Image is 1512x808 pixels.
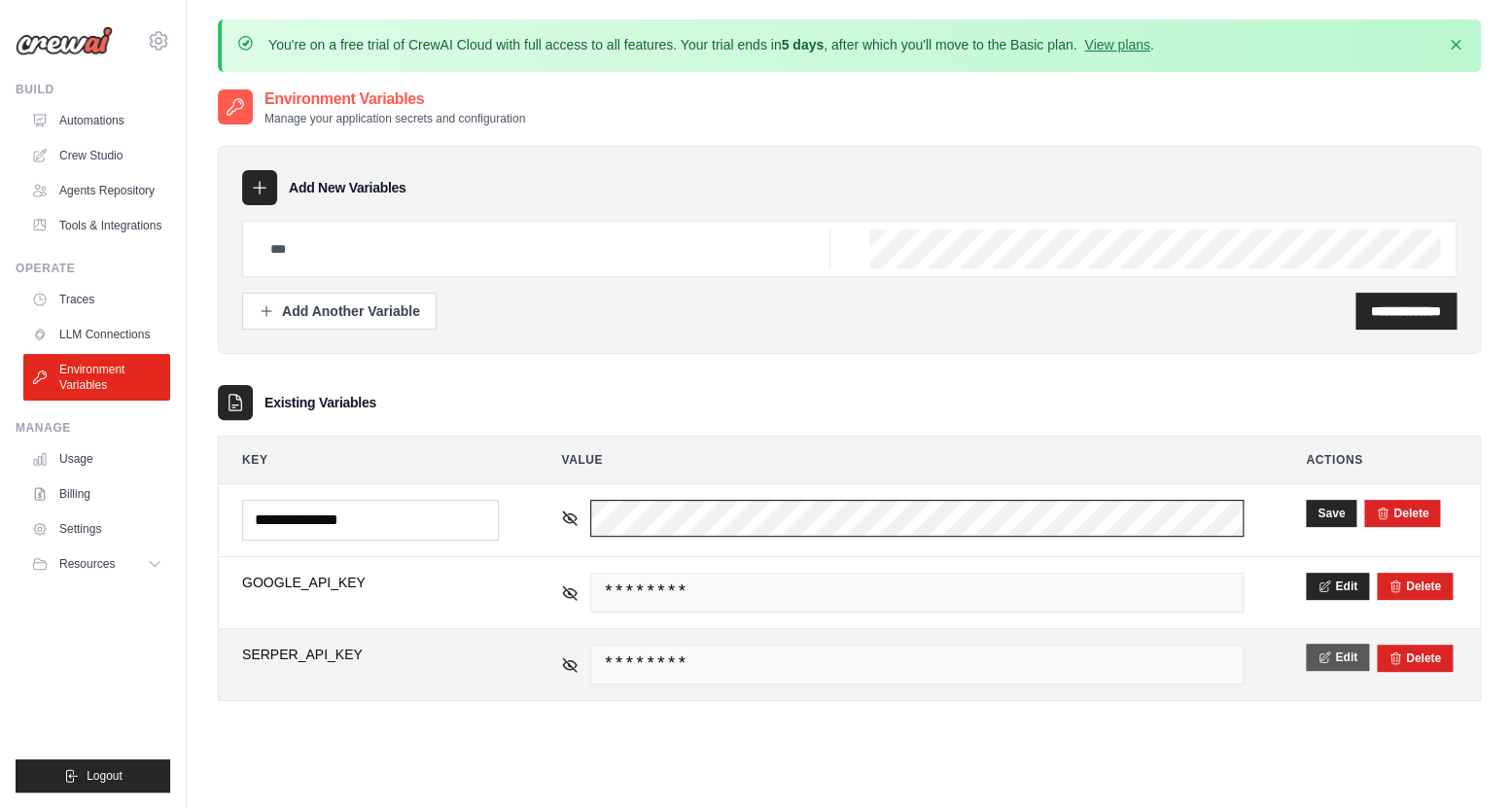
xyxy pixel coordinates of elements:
div: Build [16,82,170,97]
a: LLM Connections [23,319,170,350]
div: Manage [16,420,170,436]
a: Traces [23,284,170,315]
button: Delete [1376,506,1428,521]
a: View plans [1084,37,1149,53]
button: Save [1306,500,1356,527]
span: GOOGLE_API_KEY [242,573,499,592]
img: Logo [16,26,113,55]
button: Delete [1389,650,1441,666]
button: Edit [1306,573,1369,600]
a: Crew Studio [23,140,170,171]
a: Automations [23,105,170,136]
th: Actions [1283,437,1480,483]
span: Resources [59,556,115,572]
p: Manage your application secrets and configuration [264,111,525,126]
button: Logout [16,759,170,792]
div: Add Another Variable [259,301,420,321]
h3: Add New Variables [289,178,406,197]
span: Logout [87,768,123,784]
button: Resources [23,548,170,580]
span: SERPER_API_KEY [242,645,499,664]
a: Settings [23,513,170,545]
div: Operate [16,261,170,276]
a: Tools & Integrations [23,210,170,241]
a: Environment Variables [23,354,170,401]
button: Add Another Variable [242,293,437,330]
p: You're on a free trial of CrewAI Cloud with full access to all features. Your trial ends in , aft... [268,35,1154,54]
th: Value [538,437,1267,483]
a: Agents Repository [23,175,170,206]
a: Usage [23,443,170,474]
a: Billing [23,478,170,509]
th: Key [219,437,522,483]
button: Edit [1306,644,1369,671]
button: Delete [1389,579,1441,594]
h3: Existing Variables [264,393,376,412]
h2: Environment Variables [264,88,525,111]
strong: 5 days [781,37,824,53]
